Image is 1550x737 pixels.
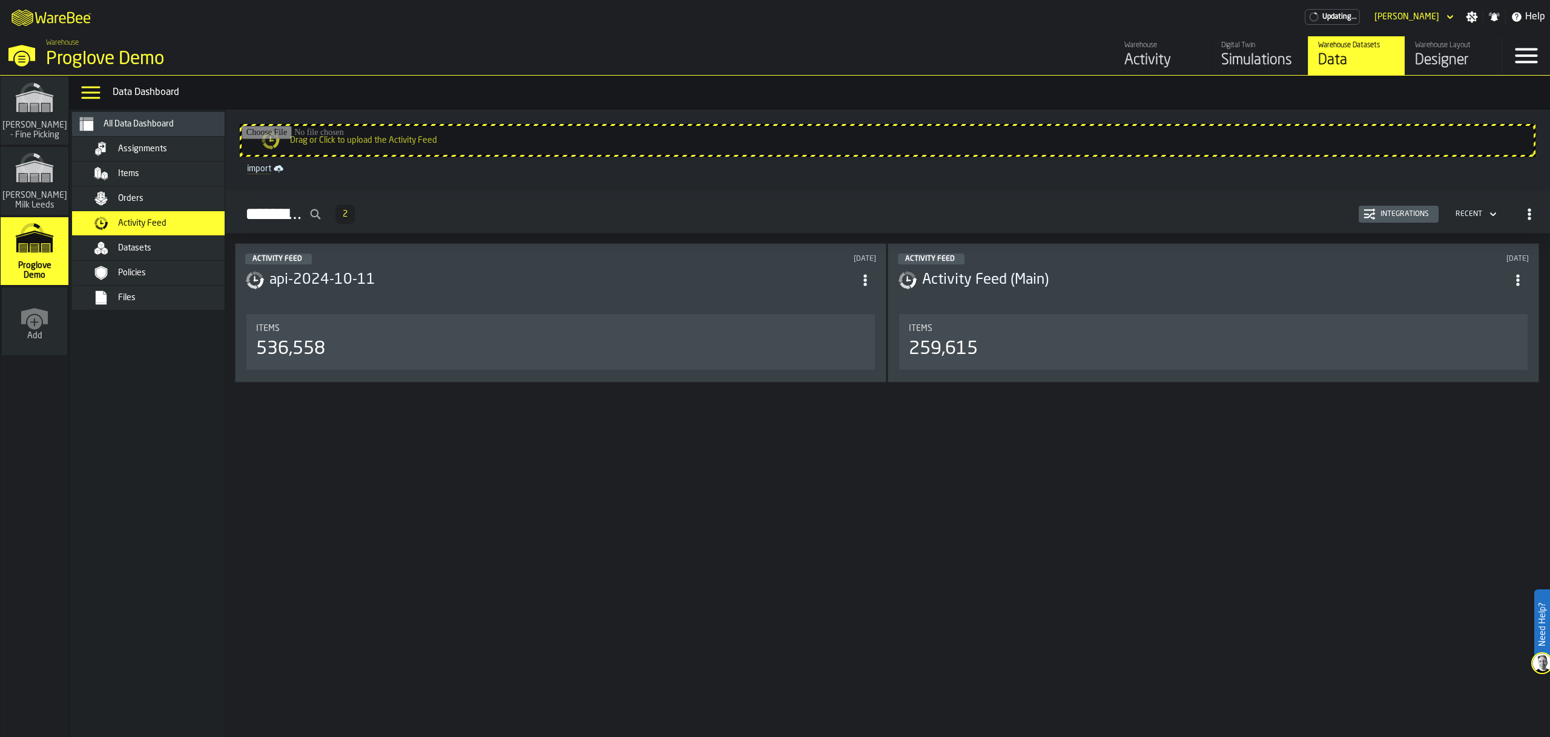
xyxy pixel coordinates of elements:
[1221,51,1298,70] div: Simulations
[1405,36,1502,75] a: link-to-/wh/i/e36b03eb-bea5-40ab-83a2-6422b9ded721/designer
[1322,13,1357,21] span: Updating...
[118,243,151,253] span: Datasets
[104,119,174,129] span: All Data Dashboard
[72,137,242,162] li: menu Assignments
[905,255,955,263] span: Activity Feed
[1535,591,1549,658] label: Need Help?
[922,270,1507,290] h3: Activity Feed (Main)
[898,254,965,264] div: status-5 2
[1376,210,1434,218] div: Integrations
[242,126,1534,155] input: Drag or Click to upload the Activity Feed
[1359,206,1439,223] button: button-Integrations
[252,255,302,263] span: Activity Feed
[246,314,875,370] div: stat-Items
[595,255,876,263] div: Updated: 15/08/2025, 19:04:20 Created: 11/10/2024, 13:26:03
[1124,51,1201,70] div: Activity
[256,324,865,333] div: Title
[256,324,280,333] span: Items
[1,77,68,147] a: link-to-/wh/i/48cbecf7-1ea2-4bc9-a439-03d5b66e1a58/simulations
[1525,10,1545,24] span: Help
[46,48,373,70] div: Proglove Demo
[1456,210,1482,218] div: DropdownMenuValue-4
[2,287,67,358] a: link-to-/wh/new
[118,144,167,154] span: Assignments
[1,147,68,217] a: link-to-/wh/i/9ddcc54a-0a13-4fa4-8169-7a9b979f5f30/simulations
[72,261,242,286] li: menu Policies
[74,80,108,105] label: button-toggle-Data Menu
[72,186,242,211] li: menu Orders
[235,243,886,382] div: ItemListCard-DashboardItemContainer
[909,324,932,333] span: Items
[46,39,79,47] span: Warehouse
[118,218,167,228] span: Activity Feed
[909,338,978,360] div: 259,615
[331,205,360,224] div: ButtonLoadMore-Load More-Prev-First-Last
[118,194,143,203] span: Orders
[72,236,242,261] li: menu Datasets
[1305,9,1360,25] a: link-to-/wh/i/e36b03eb-bea5-40ab-83a2-6422b9ded721/pricing/
[1114,36,1211,75] a: link-to-/wh/i/e36b03eb-bea5-40ab-83a2-6422b9ded721/feed/
[909,324,1518,333] div: Title
[1374,12,1439,22] div: DropdownMenuValue-Bozidar Jevic
[1318,41,1395,50] div: Warehouse Datasets
[72,112,242,137] li: menu All Data Dashboard
[242,162,1533,176] a: link-to-/wh/i/e36b03eb-bea5-40ab-83a2-6422b9ded721/import/activity/
[27,331,42,341] span: Add
[72,162,242,186] li: menu Items
[1461,11,1483,23] label: button-toggle-Settings
[1415,51,1492,70] div: Designer
[1305,9,1360,25] div: Menu Subscription
[72,286,242,310] li: menu Files
[1451,207,1499,221] div: DropdownMenuValue-4
[245,254,312,264] div: status-5 2
[898,312,1529,372] section: card-DataDashboardCard
[343,210,348,218] span: 2
[118,268,146,278] span: Policies
[118,169,139,179] span: Items
[1506,10,1550,24] label: button-toggle-Help
[1308,36,1405,75] a: link-to-/wh/i/e36b03eb-bea5-40ab-83a2-6422b9ded721/data
[1211,36,1308,75] a: link-to-/wh/i/e36b03eb-bea5-40ab-83a2-6422b9ded721/simulations
[899,314,1528,370] div: stat-Items
[1318,51,1395,70] div: Data
[1502,36,1550,75] label: button-toggle-Menu
[269,270,854,290] h3: api-2024-10-11
[1,217,68,287] a: link-to-/wh/i/e36b03eb-bea5-40ab-83a2-6422b9ded721/simulations
[1415,41,1492,50] div: Warehouse Layout
[1483,11,1505,23] label: button-toggle-Notifications
[888,243,1539,382] div: ItemListCard-DashboardItemContainer
[1248,255,1529,263] div: Updated: 14/10/2024, 11:16:06 Created: 03/07/2024, 09:18:51
[1370,10,1456,24] div: DropdownMenuValue-Bozidar Jevic
[72,211,242,236] li: menu Activity Feed
[113,85,1545,100] div: Data Dashboard
[1221,41,1298,50] div: Digital Twin
[225,191,1550,234] h2: button-Activity Feed
[256,338,325,360] div: 536,558
[1124,41,1201,50] div: Warehouse
[118,293,136,303] span: Files
[245,312,876,372] section: card-DataDashboardCard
